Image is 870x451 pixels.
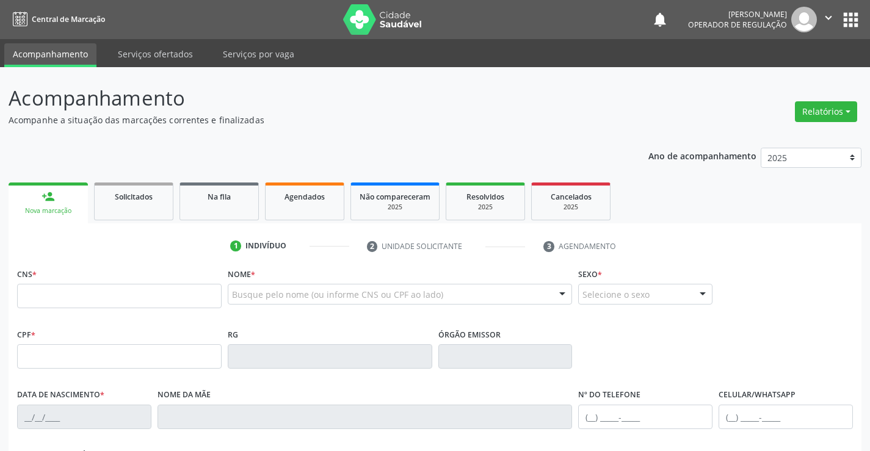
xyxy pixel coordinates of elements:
i:  [822,11,835,24]
a: Central de Marcação [9,9,105,29]
button:  [817,7,840,32]
button: apps [840,9,861,31]
div: 2025 [540,203,601,212]
label: CNS [17,265,37,284]
a: Serviços por vaga [214,43,303,65]
span: Selecione o sexo [582,288,650,301]
div: 1 [230,240,241,251]
div: 2025 [455,203,516,212]
label: Celular/WhatsApp [719,386,796,405]
button: notifications [651,11,669,28]
label: Sexo [578,265,602,284]
span: Operador de regulação [688,20,787,30]
p: Ano de acompanhamento [648,148,756,163]
a: Serviços ofertados [109,43,201,65]
span: Na fila [208,192,231,202]
span: Solicitados [115,192,153,202]
span: Agendados [285,192,325,202]
label: Órgão emissor [438,325,501,344]
img: img [791,7,817,32]
span: Resolvidos [466,192,504,202]
label: Nome [228,265,255,284]
p: Acompanhe a situação das marcações correntes e finalizadas [9,114,606,126]
button: Relatórios [795,101,857,122]
span: Não compareceram [360,192,430,202]
span: Cancelados [551,192,592,202]
span: Central de Marcação [32,14,105,24]
div: person_add [42,190,55,203]
input: (__) _____-_____ [578,405,712,429]
input: (__) _____-_____ [719,405,853,429]
label: RG [228,325,238,344]
div: Indivíduo [245,240,286,251]
a: Acompanhamento [4,43,96,67]
input: __/__/____ [17,405,151,429]
label: Data de nascimento [17,386,104,405]
p: Acompanhamento [9,83,606,114]
label: Nome da mãe [158,386,211,405]
label: Nº do Telefone [578,386,640,405]
span: Busque pelo nome (ou informe CNS ou CPF ao lado) [232,288,443,301]
label: CPF [17,325,35,344]
div: [PERSON_NAME] [688,9,787,20]
div: 2025 [360,203,430,212]
div: Nova marcação [17,206,79,215]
